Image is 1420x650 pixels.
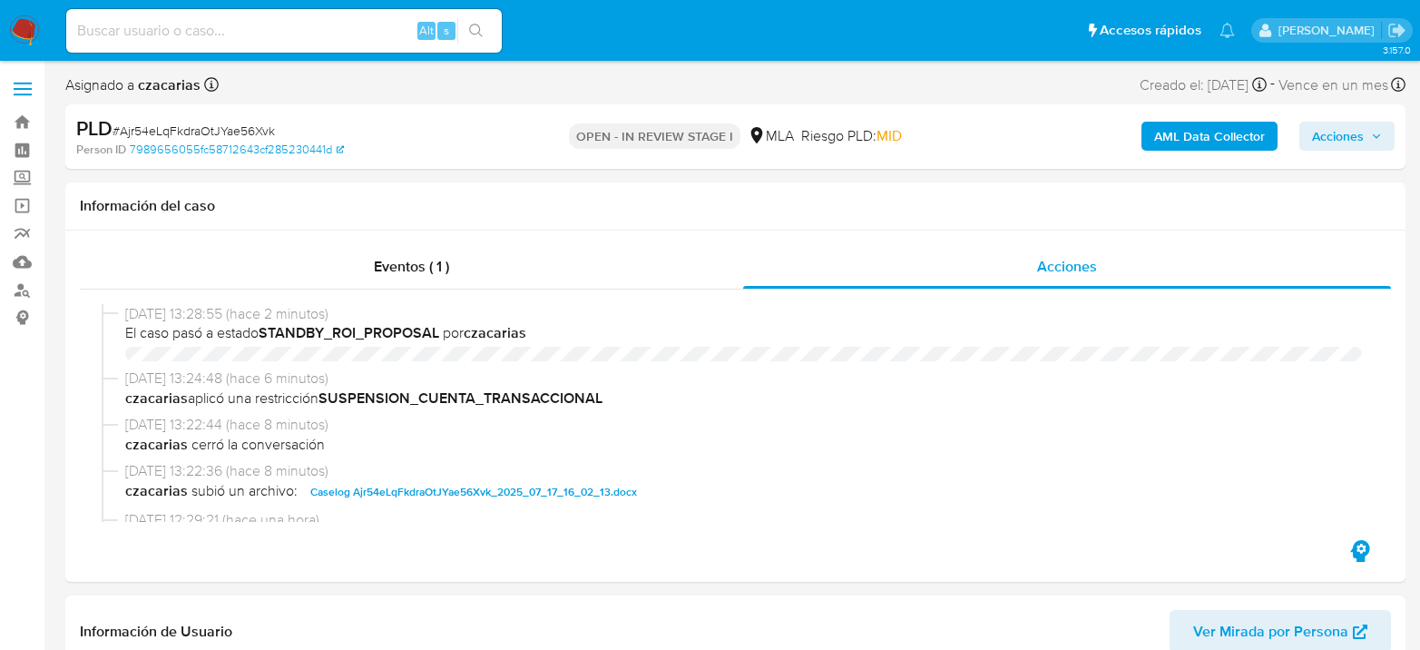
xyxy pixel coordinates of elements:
p: OPEN - IN REVIEW STAGE I [569,123,740,149]
span: [DATE] 12:29:21 (hace una hora) [125,510,1362,530]
span: - [1270,73,1275,97]
span: MID [876,125,902,146]
button: Acciones [1299,122,1395,151]
b: PLD [76,113,113,143]
span: Caselog Ajr54eLqFkdraOtJYae56Xvk_2025_07_17_16_02_13.docx [310,481,637,503]
span: subió un archivo: [191,481,298,503]
a: Notificaciones [1219,23,1235,38]
input: Buscar usuario o caso... [66,19,502,43]
span: [DATE] 13:22:44 (hace 8 minutos) [125,415,1362,435]
span: Acciones [1312,122,1364,151]
a: 7989656055fc58712643cf285230441d [130,142,344,158]
span: El caso pasó a estado por [125,323,1362,343]
span: Accesos rápidos [1100,21,1201,40]
span: Asignado a [65,75,201,95]
button: AML Data Collector [1141,122,1278,151]
span: Acciones [1037,256,1097,277]
h1: Información de Usuario [80,623,232,641]
span: [DATE] 13:24:48 (hace 6 minutos) [125,369,1362,389]
b: czacarias [464,322,526,343]
span: aplicó una restricción [125,389,1362,409]
p: cecilia.zacarias@mercadolibre.com [1278,22,1381,39]
b: czacarias [125,388,188,409]
div: MLA [748,126,794,146]
b: czacarias [125,481,188,503]
span: Vence en un mes [1278,75,1388,95]
b: Person ID [76,142,126,158]
b: czacarias [125,434,191,455]
span: Alt [419,22,434,39]
span: Riesgo PLD: [801,126,902,146]
h1: Información del caso [80,197,1391,215]
b: AML Data Collector [1154,122,1265,151]
span: cerró la conversación [125,435,1362,455]
b: SUSPENSION_CUENTA_TRANSACCIONAL [318,388,602,409]
span: s [444,22,449,39]
b: czacarias [134,74,201,95]
span: [DATE] 13:22:36 (hace 8 minutos) [125,461,1362,481]
b: STANDBY_ROI_PROPOSAL [259,322,439,343]
span: # Ajr54eLqFkdraOtJYae56Xvk [113,122,275,140]
div: Creado el: [DATE] [1140,73,1267,97]
a: Salir [1387,21,1406,40]
button: Caselog Ajr54eLqFkdraOtJYae56Xvk_2025_07_17_16_02_13.docx [301,481,646,503]
span: Eventos ( 1 ) [374,256,449,277]
span: [DATE] 13:28:55 (hace 2 minutos) [125,304,1362,324]
button: search-icon [457,18,495,44]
